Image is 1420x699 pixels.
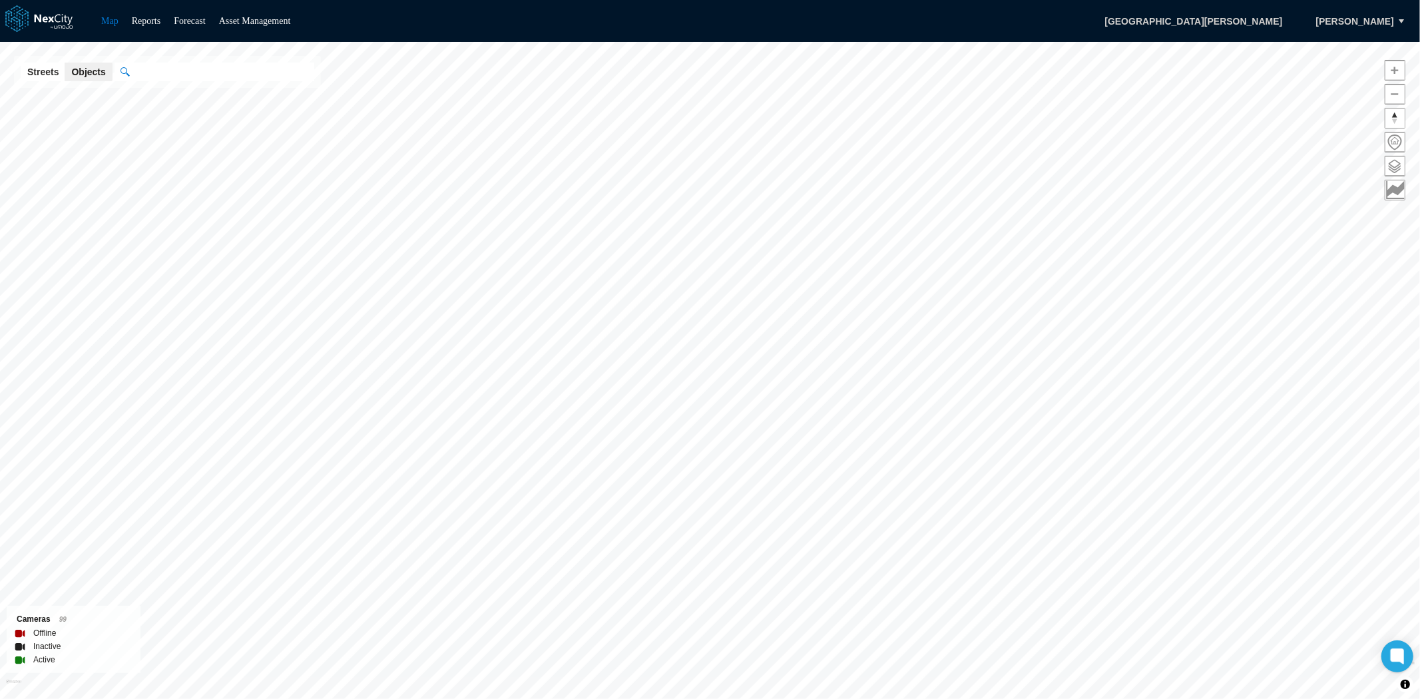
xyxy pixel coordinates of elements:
[1302,10,1408,33] button: [PERSON_NAME]
[33,640,61,653] label: Inactive
[1385,132,1405,152] button: Home
[132,16,161,26] a: Reports
[1385,84,1405,105] button: Zoom out
[1090,10,1296,33] span: [GEOGRAPHIC_DATA][PERSON_NAME]
[219,16,291,26] a: Asset Management
[59,616,67,623] span: 99
[27,65,59,79] span: Streets
[1385,156,1405,176] button: Layers management
[1385,60,1405,81] button: Zoom in
[1385,108,1405,128] button: Reset bearing to north
[21,63,65,81] button: Streets
[71,65,105,79] span: Objects
[33,626,56,640] label: Offline
[101,16,118,26] a: Map
[174,16,205,26] a: Forecast
[1401,677,1409,692] span: Toggle attribution
[1316,15,1394,28] span: [PERSON_NAME]
[65,63,112,81] button: Objects
[33,653,55,666] label: Active
[1385,180,1405,200] button: Key metrics
[1385,109,1405,128] span: Reset bearing to north
[6,680,21,695] a: Mapbox homepage
[1385,85,1405,104] span: Zoom out
[1385,61,1405,80] span: Zoom in
[1397,676,1413,692] button: Toggle attribution
[17,612,130,626] div: Cameras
